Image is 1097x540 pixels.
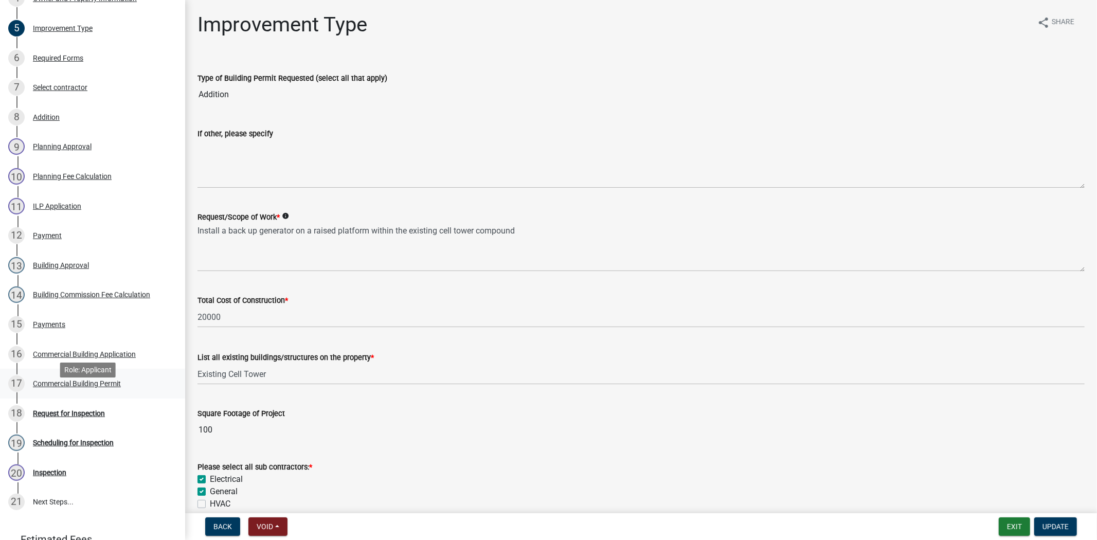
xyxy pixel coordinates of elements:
div: Select contractor [33,84,87,91]
div: Payments [33,321,65,328]
button: Exit [999,517,1030,536]
label: Electrical [210,473,243,485]
label: Total Cost of Construction [197,297,288,304]
div: 14 [8,286,25,303]
label: Square Footage of Project [197,410,285,418]
button: Update [1034,517,1077,536]
span: Share [1052,16,1074,29]
div: Role: Applicant [60,363,116,377]
div: Inspection [33,469,66,476]
div: Commercial Building Application [33,351,136,358]
div: Required Forms [33,55,83,62]
div: 21 [8,494,25,510]
div: Commercial Building Permit [33,380,121,387]
label: Type of Building Permit Requested (select all that apply) [197,75,387,82]
div: Scheduling for Inspection [33,439,114,446]
i: share [1037,16,1050,29]
div: Planning Fee Calculation [33,173,112,180]
div: ILP Application [33,203,81,210]
label: List all existing buildings/structures on the property [197,354,374,362]
div: 16 [8,346,25,363]
div: 17 [8,375,25,392]
div: 13 [8,257,25,274]
div: 20 [8,464,25,481]
div: 10 [8,168,25,185]
button: shareShare [1029,12,1083,32]
div: 6 [8,50,25,66]
label: Please select all sub contractors: [197,464,312,471]
label: Request/Scope of Work [197,214,280,221]
div: Payment [33,232,62,239]
div: 15 [8,316,25,333]
label: HVAC [210,498,230,510]
div: 12 [8,227,25,244]
button: Void [248,517,287,536]
div: Building Approval [33,262,89,269]
div: 8 [8,109,25,125]
h1: Improvement Type [197,12,367,37]
label: General [210,485,238,498]
i: info [282,212,289,220]
div: Addition [33,114,60,121]
div: 11 [8,198,25,214]
div: Building Commission Fee Calculation [33,291,150,298]
div: 19 [8,435,25,451]
span: Update [1042,523,1069,531]
span: Void [257,523,273,531]
div: Improvement Type [33,25,93,32]
div: 18 [8,405,25,422]
label: If other, please specify [197,131,273,138]
span: Back [213,523,232,531]
div: Request for Inspection [33,410,105,417]
button: Back [205,517,240,536]
div: 7 [8,79,25,96]
div: Planning Approval [33,143,92,150]
div: 9 [8,138,25,155]
div: 5 [8,20,25,37]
